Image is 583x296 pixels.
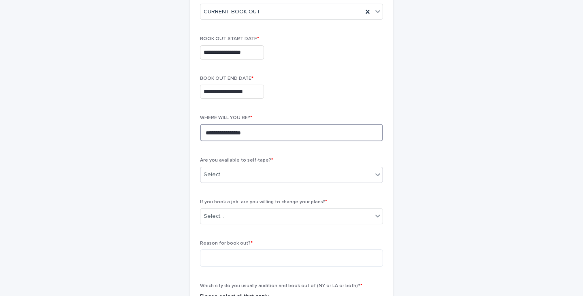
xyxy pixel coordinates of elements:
[204,212,224,221] div: Select...
[200,36,259,41] span: BOOK OUT START DATE
[200,283,362,288] span: Which city do you usually audition and book out of (NY or LA or both)?
[200,76,253,81] span: BOOK OUT END DATE
[200,115,252,120] span: WHERE WILL YOU BE?
[204,170,224,179] div: Select...
[200,158,273,163] span: Are you available to self-tape?
[200,200,327,204] span: If you book a job, are you willing to change your plans?
[204,8,260,16] span: CURRENT BOOK OUT
[200,241,253,246] span: Reason for book out?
